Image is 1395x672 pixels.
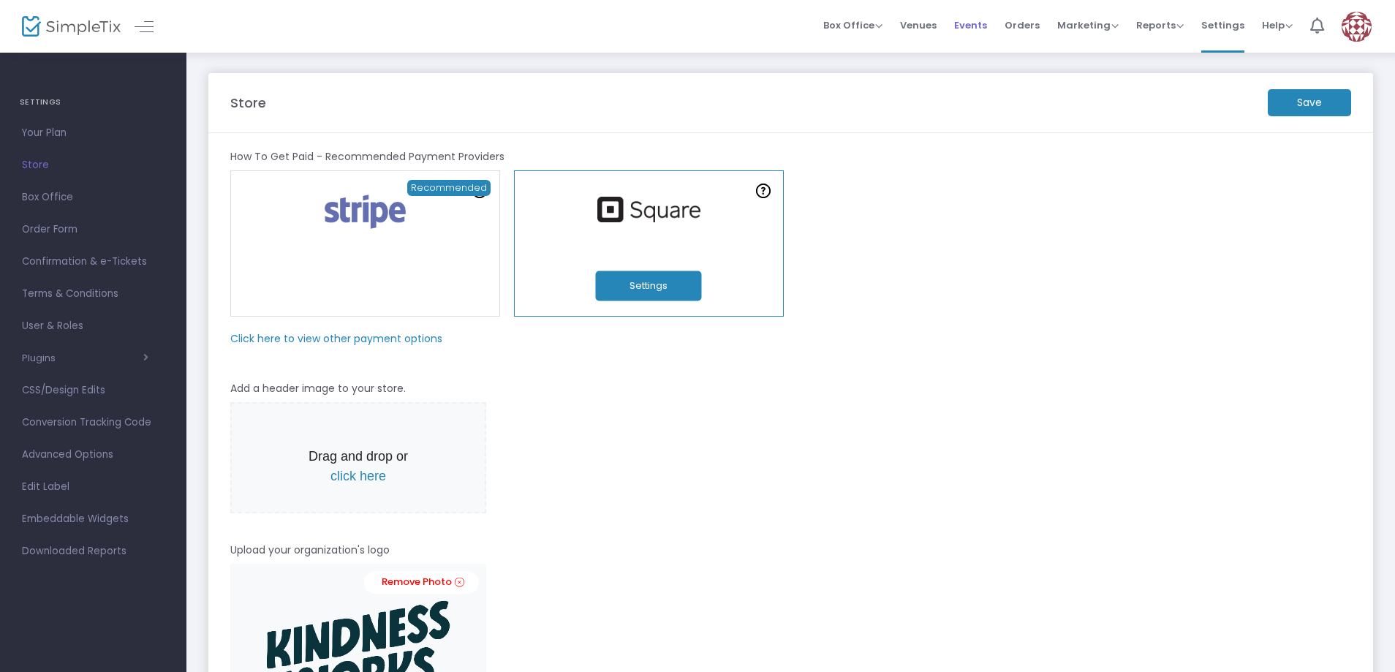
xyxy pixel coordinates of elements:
[756,184,771,198] img: question-mark
[1005,7,1040,44] span: Orders
[364,571,479,594] a: Remove Photo
[22,156,165,175] span: Store
[316,192,415,232] img: stripe.png
[407,180,491,196] span: Recommended
[1136,18,1184,32] span: Reports
[298,447,419,486] p: Drag and drop or
[22,188,165,207] span: Box Office
[230,93,266,113] m-panel-title: Store
[22,317,165,336] span: User & Roles
[230,381,406,396] m-panel-subtitle: Add a header image to your store.
[22,220,165,239] span: Order Form
[22,510,165,529] span: Embeddable Widgets
[1262,18,1293,32] span: Help
[1201,7,1244,44] span: Settings
[954,7,987,44] span: Events
[1268,89,1351,116] m-button: Save
[22,445,165,464] span: Advanced Options
[22,477,165,497] span: Edit Label
[900,7,937,44] span: Venues
[22,542,165,561] span: Downloaded Reports
[22,252,165,271] span: Confirmation & e-Tickets
[22,284,165,303] span: Terms & Conditions
[230,149,504,165] m-panel-subtitle: How To Get Paid - Recommended Payment Providers
[22,124,165,143] span: Your Plan
[230,331,442,347] m-panel-subtitle: Click here to view other payment options
[1057,18,1119,32] span: Marketing
[590,197,707,222] img: square.png
[22,381,165,400] span: CSS/Design Edits
[823,18,882,32] span: Box Office
[230,543,390,558] m-panel-subtitle: Upload your organization's logo
[596,271,702,301] button: Settings
[22,352,148,364] button: Plugins
[20,88,167,117] h4: SETTINGS
[330,469,386,483] span: click here
[22,413,165,432] span: Conversion Tracking Code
